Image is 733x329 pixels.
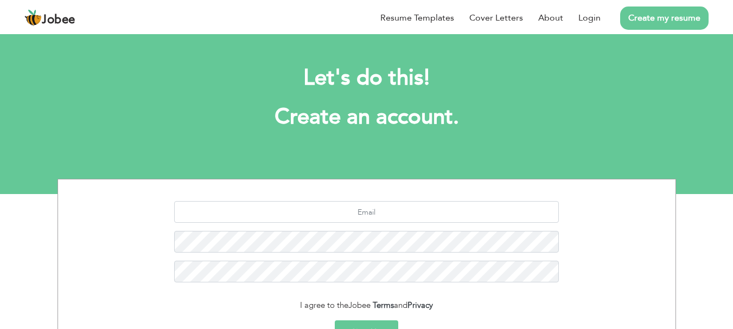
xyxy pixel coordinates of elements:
a: Login [578,11,601,24]
a: Terms [373,300,394,311]
span: Jobee [42,14,75,26]
input: Email [174,201,559,223]
a: Create my resume [620,7,709,30]
div: I agree to the and [66,299,667,312]
img: jobee.io [24,9,42,27]
a: Resume Templates [380,11,454,24]
a: Cover Letters [469,11,523,24]
a: About [538,11,563,24]
h2: Let's do this! [74,64,660,92]
a: Jobee [24,9,75,27]
span: Jobee [348,300,371,311]
h1: Create an account. [74,103,660,131]
a: Privacy [407,300,433,311]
